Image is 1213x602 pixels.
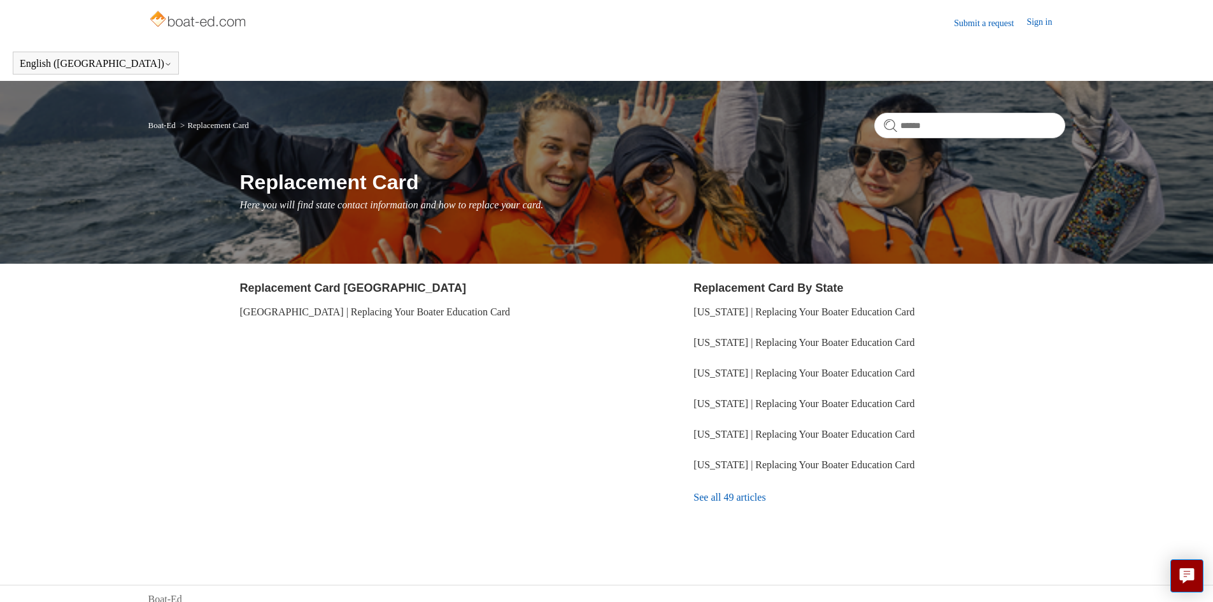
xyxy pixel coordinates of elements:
a: [US_STATE] | Replacing Your Boater Education Card [693,337,914,348]
a: Replacement Card By State [693,282,843,294]
a: [US_STATE] | Replacing Your Boater Education Card [693,398,914,409]
a: Sign in [1026,15,1065,31]
a: [US_STATE] | Replacing Your Boater Education Card [693,459,914,470]
a: [US_STATE] | Replacing Your Boater Education Card [693,429,914,440]
a: Replacement Card [GEOGRAPHIC_DATA] [240,282,466,294]
li: Replacement Card [178,120,249,130]
a: [US_STATE] | Replacing Your Boater Education Card [693,368,914,378]
input: Search [874,113,1065,138]
p: Here you will find state contact information and how to replace your card. [240,197,1065,213]
img: Boat-Ed Help Center home page [148,8,250,33]
li: Boat-Ed [148,120,178,130]
a: [GEOGRAPHIC_DATA] | Replacing Your Boater Education Card [240,306,511,317]
button: English ([GEOGRAPHIC_DATA]) [20,58,172,69]
a: Boat-Ed [148,120,176,130]
button: Live chat [1170,559,1203,592]
a: Submit a request [954,17,1026,30]
a: [US_STATE] | Replacing Your Boater Education Card [693,306,914,317]
h1: Replacement Card [240,167,1065,197]
a: See all 49 articles [693,480,1065,515]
